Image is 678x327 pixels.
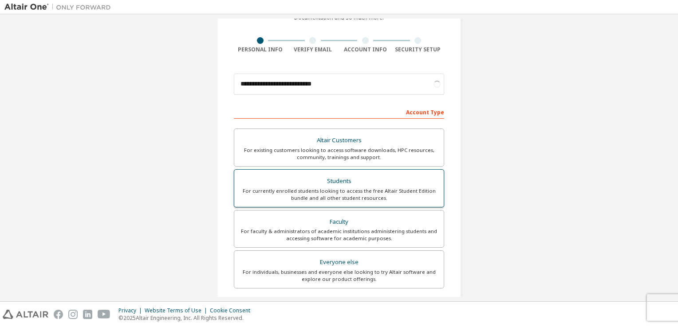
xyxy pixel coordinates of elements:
[210,307,256,314] div: Cookie Consent
[240,175,438,187] div: Students
[118,307,145,314] div: Privacy
[392,46,445,53] div: Security Setup
[145,307,210,314] div: Website Terms of Use
[3,310,48,319] img: altair_logo.svg
[118,314,256,322] p: © 2025 Altair Engineering, Inc. All Rights Reserved.
[240,216,438,228] div: Faculty
[240,134,438,147] div: Altair Customers
[240,228,438,242] div: For faculty & administrators of academic institutions administering students and accessing softwa...
[234,105,444,119] div: Account Type
[83,310,92,319] img: linkedin.svg
[98,310,110,319] img: youtube.svg
[240,256,438,269] div: Everyone else
[240,269,438,283] div: For individuals, businesses and everyone else looking to try Altair software and explore our prod...
[234,46,287,53] div: Personal Info
[240,147,438,161] div: For existing customers looking to access software downloads, HPC resources, community, trainings ...
[339,46,392,53] div: Account Info
[287,46,339,53] div: Verify Email
[4,3,115,12] img: Altair One
[240,187,438,202] div: For currently enrolled students looking to access the free Altair Student Edition bundle and all ...
[54,310,63,319] img: facebook.svg
[68,310,78,319] img: instagram.svg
